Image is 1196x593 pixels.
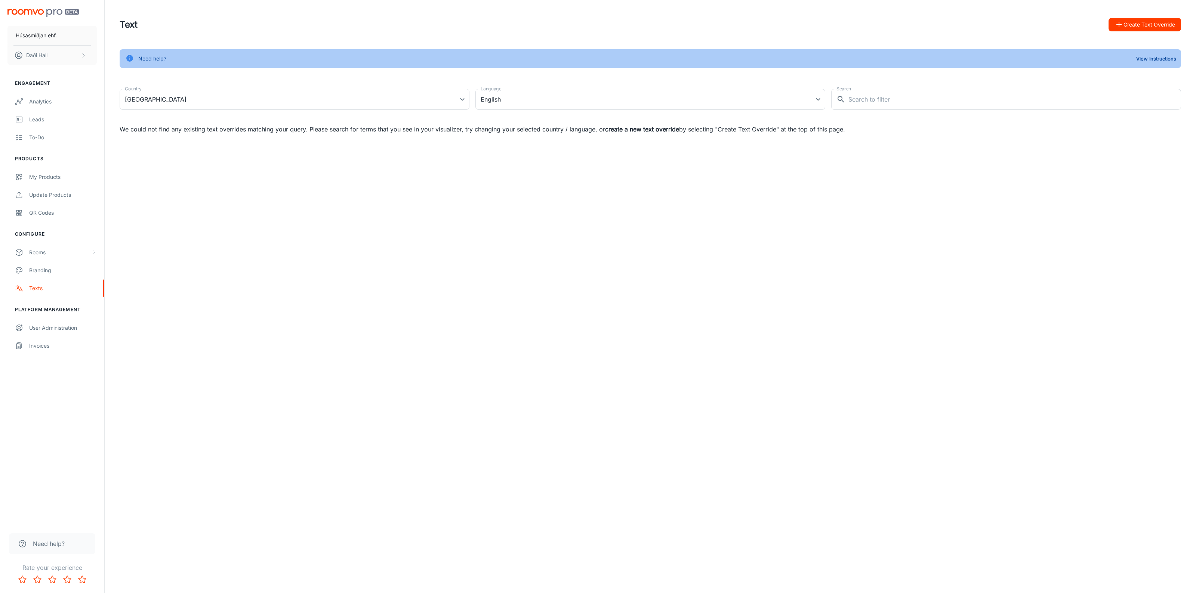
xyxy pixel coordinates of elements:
button: Daði Hall [7,46,97,65]
h1: Text [120,18,138,31]
div: Analytics [29,97,97,106]
p: Húsasmiðjan ehf. [16,31,57,40]
label: Search [836,86,851,92]
label: Language [481,86,502,92]
div: To-do [29,133,97,142]
div: Need help? [138,52,166,66]
button: Húsasmiðjan ehf. [7,26,97,45]
div: English [475,89,825,110]
label: Country [125,86,142,92]
button: View Instructions [1134,53,1178,64]
input: Search to filter [848,89,1181,110]
p: We could not find any existing text overrides matching your query. Please search for terms that y... [120,125,1181,134]
div: [GEOGRAPHIC_DATA] [120,89,469,110]
img: Roomvo PRO Beta [7,9,79,17]
div: Leads [29,115,97,124]
p: Daði Hall [26,51,47,59]
button: Create Text Override [1109,18,1181,31]
strong: create a new text override [605,125,679,133]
